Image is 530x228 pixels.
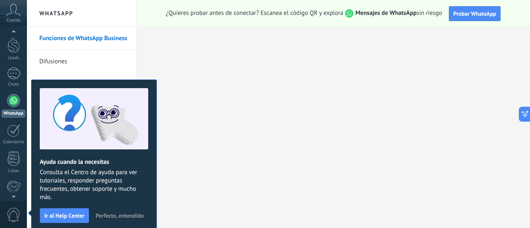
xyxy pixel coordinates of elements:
li: Difusiones [27,50,136,73]
a: Funciones de WhatsApp Business [39,27,128,50]
div: Calendario [2,139,26,145]
button: Probar WhatsApp [449,6,501,21]
h2: Ayuda cuando la necesitas [40,158,148,166]
button: Ir al Help Center [40,208,89,223]
div: Chats [2,82,26,87]
span: Perfecto, entendido [96,213,144,218]
a: Plantillas [39,73,128,96]
button: Perfecto, entendido [92,209,147,222]
span: Consulta el Centro de ayuda para ver tutoriales, responder preguntas frecuentes, obtener soporte ... [40,168,148,202]
span: Cuenta [7,18,20,23]
div: WhatsApp [2,110,25,118]
span: Probar WhatsApp [453,10,496,17]
span: ¿Quieres probar antes de conectar? Escanea el código QR y explora sin riesgo [166,9,442,18]
a: Difusiones [39,50,128,73]
div: Leads [2,55,26,61]
div: Listas [2,168,26,174]
li: Plantillas [27,73,136,96]
li: Funciones de WhatsApp Business [27,27,136,50]
strong: Mensajes de WhatsApp [355,9,417,17]
span: Ir al Help Center [44,213,84,218]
